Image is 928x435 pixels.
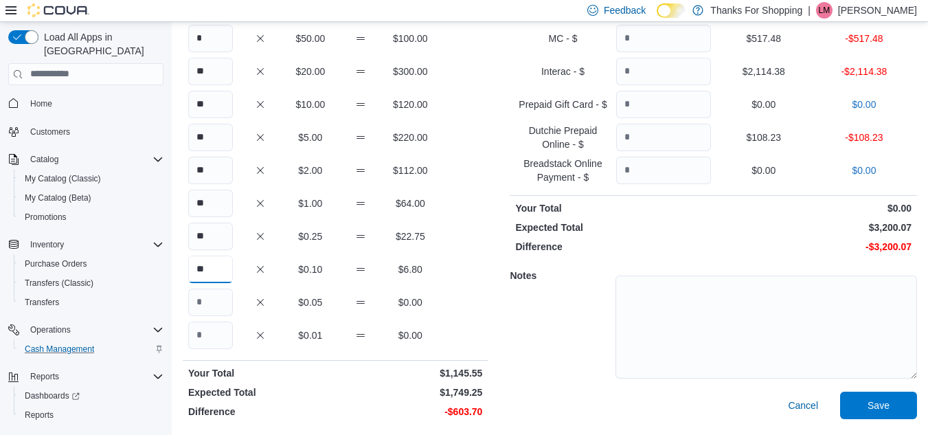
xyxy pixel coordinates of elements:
span: Operations [30,324,71,335]
span: Transfers (Classic) [19,275,163,291]
button: Home [3,93,169,113]
span: Save [868,399,890,412]
h5: Notes [510,262,613,289]
span: My Catalog (Beta) [19,190,163,206]
span: Cash Management [25,344,94,355]
p: $0.00 [817,164,912,177]
span: Promotions [19,209,163,225]
p: $22.75 [388,230,433,243]
p: $1,145.55 [338,366,482,380]
input: Quantity [188,157,233,184]
button: Customers [3,122,169,142]
button: Transfers [14,293,169,312]
a: Home [25,96,58,112]
button: Save [840,392,917,419]
p: $0.00 [817,98,912,111]
input: Quantity [616,91,711,118]
button: Operations [25,322,76,338]
span: Cash Management [19,341,163,357]
p: $0.00 [716,98,811,111]
input: Quantity [616,157,711,184]
input: Dark Mode [657,3,686,18]
p: $0.05 [288,295,332,309]
a: Dashboards [19,388,85,404]
p: MC - $ [515,32,610,45]
span: Inventory [30,239,64,250]
input: Quantity [188,190,233,217]
p: $5.00 [288,131,332,144]
input: Quantity [188,322,233,349]
input: Quantity [616,124,711,151]
p: $112.00 [388,164,433,177]
button: Transfers (Classic) [14,274,169,293]
button: Inventory [3,235,169,254]
p: -$3,200.07 [716,240,912,254]
span: Transfers [19,294,163,311]
p: $300.00 [388,65,433,78]
a: Customers [25,124,76,140]
a: My Catalog (Classic) [19,170,106,187]
span: LM [819,2,830,19]
span: Dashboards [25,390,80,401]
button: Catalog [3,150,169,169]
span: Home [25,95,163,112]
input: Quantity [616,58,711,85]
span: Reports [25,368,163,385]
span: My Catalog (Classic) [19,170,163,187]
span: Customers [30,126,70,137]
span: My Catalog (Classic) [25,173,101,184]
p: $2.00 [288,164,332,177]
button: Reports [3,367,169,386]
span: Reports [30,371,59,382]
p: $0.10 [288,263,332,276]
span: Home [30,98,52,109]
input: Quantity [188,124,233,151]
span: Feedback [604,3,646,17]
button: Operations [3,320,169,339]
p: Expected Total [188,386,332,399]
span: Customers [25,123,163,140]
p: [PERSON_NAME] [838,2,917,19]
span: Purchase Orders [19,256,163,272]
span: Catalog [25,151,163,168]
p: $517.48 [716,32,811,45]
p: $3,200.07 [716,221,912,234]
p: $1.00 [288,197,332,210]
span: Reports [19,407,163,423]
span: Catalog [30,154,58,165]
p: Prepaid Gift Card - $ [515,98,610,111]
a: Transfers (Classic) [19,275,99,291]
input: Quantity [188,289,233,316]
button: Cancel [782,392,824,419]
p: Difference [188,405,332,419]
a: My Catalog (Beta) [19,190,97,206]
span: Transfers [25,297,59,308]
p: $0.00 [388,328,433,342]
input: Quantity [188,25,233,52]
p: $0.25 [288,230,332,243]
p: $20.00 [288,65,332,78]
span: Inventory [25,236,163,253]
span: Load All Apps in [GEOGRAPHIC_DATA] [38,30,163,58]
p: Difference [515,240,710,254]
p: Interac - $ [515,65,610,78]
input: Quantity [188,91,233,118]
input: Quantity [188,256,233,283]
a: Reports [19,407,59,423]
p: $220.00 [388,131,433,144]
button: Reports [14,405,169,425]
p: -$603.70 [338,405,482,419]
p: Dutchie Prepaid Online - $ [515,124,610,151]
button: Reports [25,368,65,385]
input: Quantity [188,223,233,250]
p: -$2,114.38 [817,65,912,78]
p: $120.00 [388,98,433,111]
span: Transfers (Classic) [25,278,93,289]
span: Dashboards [19,388,163,404]
p: $0.00 [716,201,912,215]
p: $64.00 [388,197,433,210]
p: Breadstack Online Payment - $ [515,157,610,184]
p: $0.00 [388,295,433,309]
p: -$517.48 [817,32,912,45]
